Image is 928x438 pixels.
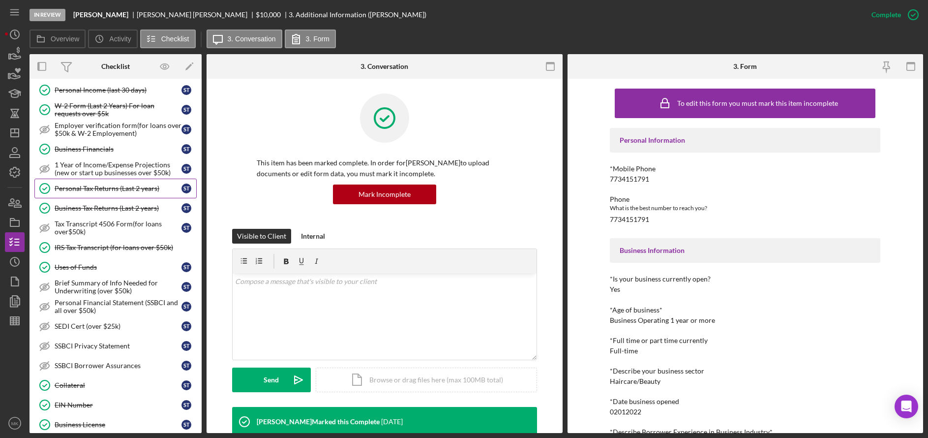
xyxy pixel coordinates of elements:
div: SSBCI Borrower Assurances [55,362,181,370]
button: 3. Conversation [207,30,282,48]
div: To edit this form you must mark this item incomplete [677,99,838,107]
button: Visible to Client [232,229,291,244]
div: S T [181,164,191,174]
div: Uses of Funds [55,263,181,271]
div: Employer verification form(for loans over $50k & W-2 Employement) [55,122,181,137]
div: S T [181,361,191,371]
button: Activity [88,30,137,48]
span: $10,000 [256,10,281,19]
div: Business Operating 1 year or more [610,316,715,324]
div: *Age of business* [610,306,880,314]
a: CollateralST [34,375,197,395]
a: IRS Tax Transcript (for loans over $50k) [34,238,197,257]
div: *Is your business currently open? [610,275,880,283]
div: Internal [301,229,325,244]
label: Overview [51,35,79,43]
button: 3. Form [285,30,336,48]
a: SSBCI Borrower AssurancesST [34,356,197,375]
div: Tax Transcript 4506 Form(for loans over$50k) [55,220,181,236]
time: 2025-09-05 15:57 [381,418,403,426]
b: [PERSON_NAME] [73,11,128,19]
div: Collateral [55,381,181,389]
div: S T [181,105,191,115]
div: S T [181,380,191,390]
div: W-2 Form (Last 2 Years) For loan requests over $5k [55,102,181,118]
div: SEDI Cert (over $25k) [55,322,181,330]
div: S T [181,203,191,213]
a: Uses of FundsST [34,257,197,277]
div: 3. Additional Information ([PERSON_NAME]) [289,11,426,19]
div: Mark Incomplete [359,185,411,204]
div: *Full time or part time currently [610,337,880,344]
text: MK [11,421,19,426]
div: Open Intercom Messenger [895,395,918,418]
div: Personal Income (last 30 days) [55,86,181,94]
div: S T [181,420,191,430]
div: S T [181,223,191,233]
label: 3. Conversation [228,35,276,43]
div: Brief Summary of Info Needed for Underwriting (over $50k) [55,279,181,295]
div: Personal Financial Statement (SSBCI and all over $50k) [55,299,181,314]
div: [PERSON_NAME] [PERSON_NAME] [137,11,256,19]
div: 1 Year of Income/Expense Projections (new or start up businesses over $50k) [55,161,181,177]
button: MK [5,413,25,433]
div: Personal Tax Returns (Last 2 years) [55,185,181,192]
div: Send [264,368,279,392]
div: [PERSON_NAME] Marked this Complete [257,418,380,426]
div: *Date business opened [610,398,880,406]
div: S T [181,302,191,312]
p: This item has been marked complete. In order for [PERSON_NAME] to upload documents or edit form d... [257,157,512,180]
label: Activity [109,35,131,43]
div: Phone [610,195,880,203]
div: S T [181,282,191,292]
a: Brief Summary of Info Needed for Underwriting (over $50k)ST [34,277,197,297]
div: S T [181,262,191,272]
label: 3. Form [306,35,329,43]
a: 1 Year of Income/Expense Projections (new or start up businesses over $50k)ST [34,159,197,179]
div: S T [181,85,191,95]
div: *Mobile Phone [610,165,880,173]
a: W-2 Form (Last 2 Years) For loan requests over $5kST [34,100,197,120]
div: In Review [30,9,65,21]
div: Business License [55,421,181,429]
div: 7734151791 [610,216,649,223]
div: 7734151791 [610,175,649,183]
div: Complete [871,5,901,25]
button: Overview [30,30,86,48]
div: S T [181,341,191,351]
a: Tax Transcript 4506 Form(for loans over$50k)ST [34,218,197,238]
a: Business LicenseST [34,415,197,435]
a: Business FinancialsST [34,139,197,159]
div: Yes [610,285,620,293]
div: Full-time [610,347,638,355]
a: EIN NumberST [34,395,197,415]
div: Business Financials [55,145,181,153]
button: Internal [296,229,330,244]
div: Personal Information [620,136,870,144]
a: Personal Income (last 30 days)ST [34,80,197,100]
div: S T [181,400,191,410]
div: What is the best number to reach you? [610,203,880,213]
div: S T [181,125,191,134]
div: S T [181,144,191,154]
a: Employer verification form(for loans over $50k & W-2 Employement)ST [34,120,197,139]
a: Business Tax Returns (Last 2 years)ST [34,198,197,218]
div: 3. Form [733,63,757,70]
a: Personal Tax Returns (Last 2 years)ST [34,179,197,198]
div: SSBCI Privacy Statement [55,342,181,350]
div: Business Tax Returns (Last 2 years) [55,204,181,212]
button: Mark Incomplete [333,185,436,204]
div: Haircare/Beauty [610,377,660,385]
button: Complete [862,5,923,25]
div: Checklist [101,63,130,70]
a: SEDI Cert (over $25k)ST [34,316,197,336]
div: Business Information [620,247,870,254]
div: EIN Number [55,401,181,409]
button: Checklist [140,30,196,48]
div: *Describe Borrower Experience in Business Industry* [610,428,880,436]
a: Personal Financial Statement (SSBCI and all over $50k)ST [34,297,197,316]
a: SSBCI Privacy StatementST [34,336,197,356]
div: *Describe your business sector [610,367,880,375]
div: 02012022 [610,408,641,416]
div: S T [181,321,191,331]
